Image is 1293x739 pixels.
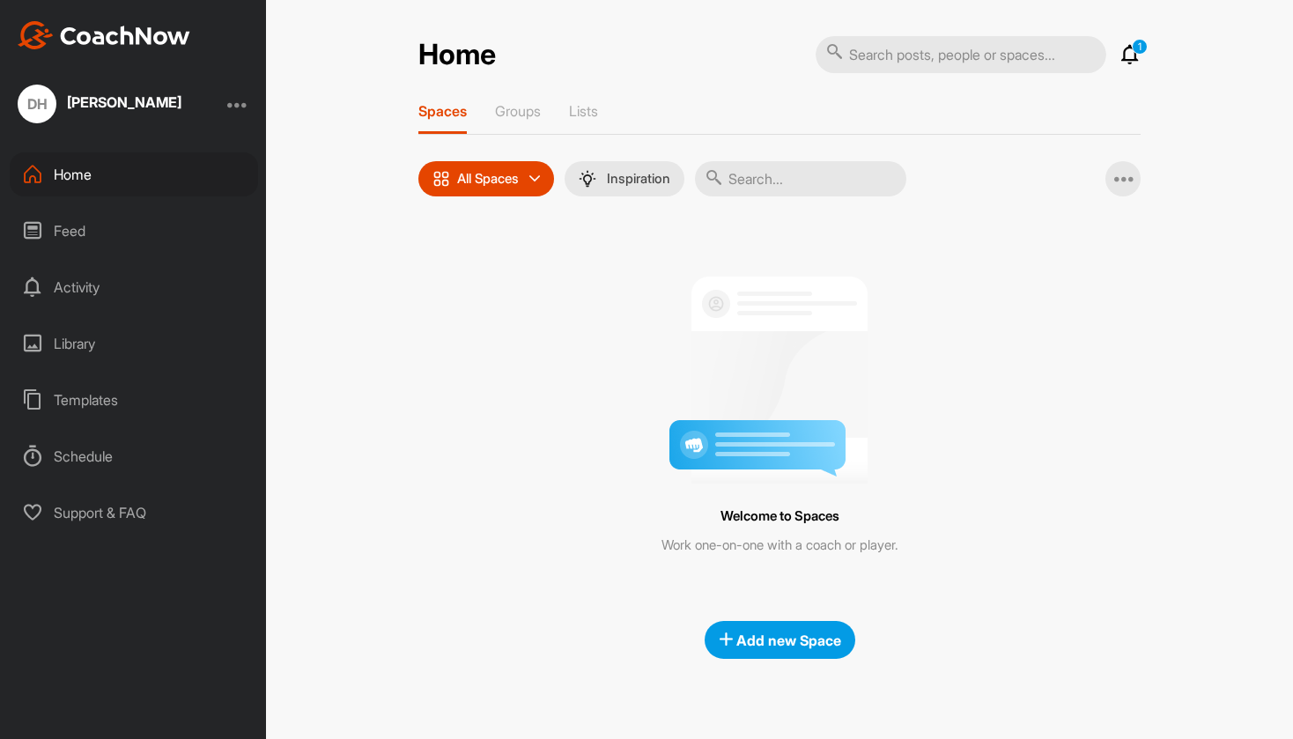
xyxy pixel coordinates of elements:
[67,95,181,109] div: [PERSON_NAME]
[418,38,496,72] h2: Home
[1132,39,1148,55] p: 1
[569,102,598,120] p: Lists
[457,172,519,186] p: All Spaces
[669,262,890,484] img: null-training-space.4365a10810bc57ae709573ae74af4951.png
[10,434,258,478] div: Schedule
[458,505,1101,528] div: Welcome to Spaces
[607,172,670,186] p: Inspiration
[719,632,841,649] span: Add new Space
[705,621,855,659] button: Add new Space
[18,85,56,123] div: DH
[458,536,1101,556] div: Work one-on-one with a coach or player.
[10,321,258,366] div: Library
[10,491,258,535] div: Support & FAQ
[10,152,258,196] div: Home
[10,378,258,422] div: Templates
[816,36,1106,73] input: Search posts, people or spaces...
[18,21,190,49] img: CoachNow
[10,265,258,309] div: Activity
[579,170,596,188] img: menuIcon
[10,209,258,253] div: Feed
[432,170,450,188] img: icon
[418,102,467,120] p: Spaces
[495,102,541,120] p: Groups
[695,161,906,196] input: Search...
